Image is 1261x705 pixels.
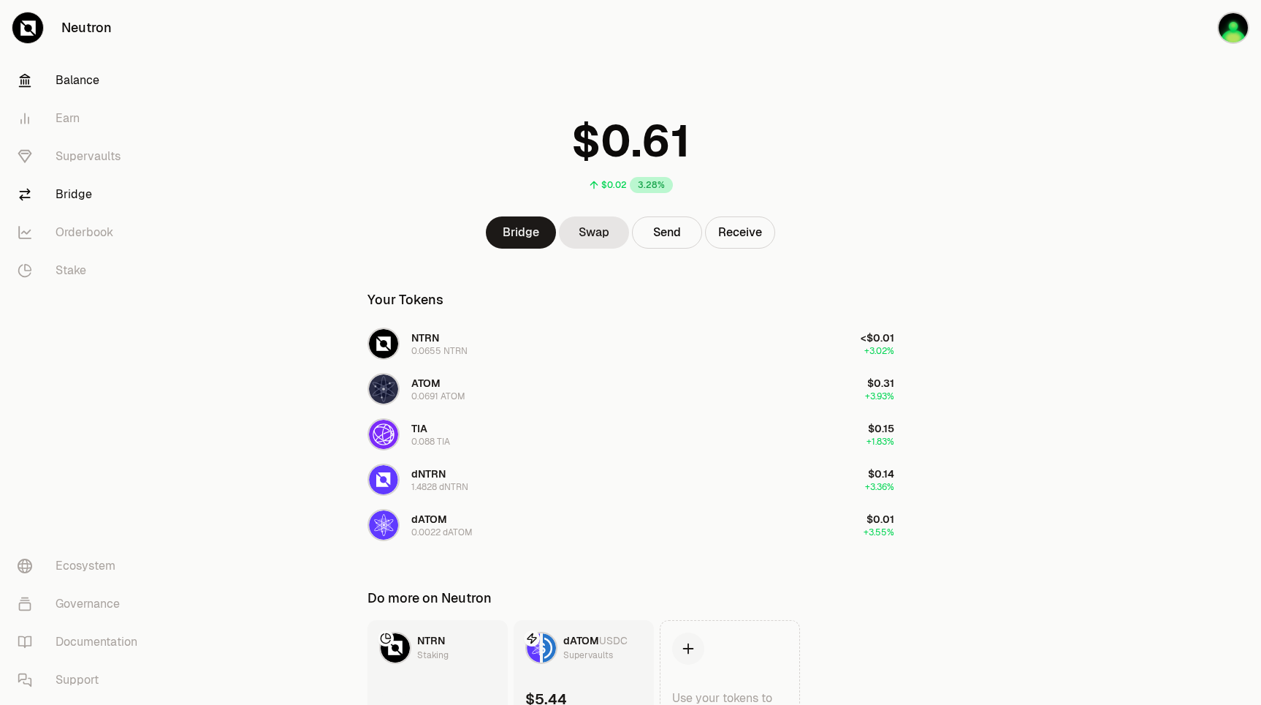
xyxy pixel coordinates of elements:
[6,585,158,623] a: Governance
[864,527,894,538] span: +3.55%
[543,633,556,663] img: USDC Logo
[359,412,903,456] button: TIA LogoTIA0.088 TIA$0.15+1.83%
[6,137,158,176] a: Supervaults
[6,547,158,585] a: Ecosystem
[865,391,894,402] span: +3.93%
[411,481,468,493] div: 1.4828 dNTRN
[563,634,599,647] span: dATOM
[411,513,447,526] span: dATOM
[411,436,450,448] div: 0.088 TIA
[369,510,398,540] img: dATOM Logo
[563,648,613,663] div: Supervaults
[6,61,158,99] a: Balance
[6,176,158,214] a: Bridge
[527,633,540,663] img: dATOM Logo
[867,377,894,390] span: $0.31
[367,588,492,608] div: Do more on Neutron
[369,374,398,404] img: ATOM Logo
[599,634,628,647] span: USDC
[359,503,903,547] button: dATOM LogodATOM0.0022 dATOM$0.01+3.55%
[559,216,629,249] a: Swap
[601,179,627,191] div: $0.02
[486,216,556,249] a: Bridge
[865,481,894,493] span: +3.36%
[411,422,427,435] span: TIA
[411,377,441,390] span: ATOM
[381,633,410,663] img: NTRN Logo
[359,322,903,366] button: NTRN LogoNTRN0.0655 NTRN<$0.01+3.02%
[868,467,894,480] span: $0.14
[6,623,158,661] a: Documentation
[1217,12,1249,44] img: kingboss568
[359,367,903,411] button: ATOM LogoATOM0.0691 ATOM$0.31+3.93%
[632,216,702,249] button: Send
[868,422,894,435] span: $0.15
[866,513,894,526] span: $0.01
[417,634,445,647] span: NTRN
[411,345,468,357] div: 0.0655 NTRN
[411,467,446,480] span: dNTRN
[861,331,894,344] span: <$0.01
[866,436,894,448] span: +1.83%
[6,252,158,290] a: Stake
[630,177,673,193] div: 3.28%
[411,331,439,344] span: NTRN
[359,458,903,502] button: dNTRN LogodNTRN1.4828 dNTRN$0.14+3.36%
[6,661,158,699] a: Support
[864,345,894,357] span: +3.02%
[369,329,398,358] img: NTRN Logo
[6,214,158,252] a: Orderbook
[411,527,473,538] div: 0.0022 dATOM
[369,420,398,449] img: TIA Logo
[705,216,775,249] button: Receive
[417,648,449,663] div: Staking
[6,99,158,137] a: Earn
[411,391,465,402] div: 0.0691 ATOM
[367,290,443,310] div: Your Tokens
[369,465,398,494] img: dNTRN Logo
